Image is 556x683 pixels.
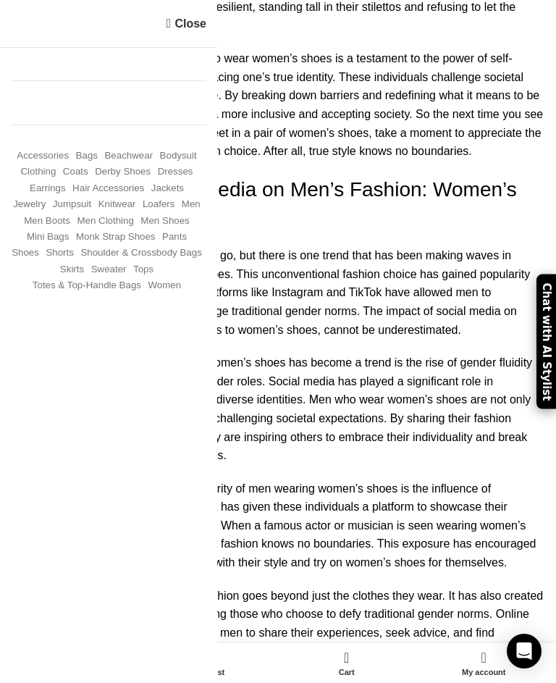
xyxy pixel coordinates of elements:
a: Loafers (193 items) [143,198,174,211]
a: Men Boots (296 items) [24,214,70,228]
a: Jumpsuit (157 items) [53,198,91,211]
a: Totes & Top-Handle Bags (365 items) [33,279,141,293]
a: Jackets (1,277 items) [151,182,184,196]
a: Beachwear (451 items) [104,149,153,163]
a: Men Shoes (1,372 items) [140,214,189,228]
p: In conclusion, the subculture of men who wear women’s shoes is a testament to the power of self-e... [11,49,545,161]
div: Open Intercom Messenger [507,634,542,669]
a: Women (22,690 items) [148,279,181,293]
a: Shorts (332 items) [46,246,74,260]
a: Close [167,14,206,33]
h1: The Impact of Social Media on Men’s Fashion: Women’s Shoes Edition [11,175,545,232]
div: My cart [278,647,416,679]
a: Derby shoes (233 items) [95,165,151,179]
a: Clothing (19,391 items) [20,165,56,179]
p: In the world of fashion, trends come and go, but there is one trend that has been making waves in... [11,246,545,339]
a: Knitwear (513 items) [98,198,136,211]
span: My account [423,668,546,677]
a: Pants (1,449 items) [162,230,187,244]
a: Coats (440 items) [63,165,88,179]
p: Another factor contributing to the popularity of men wearing women’s shoes is the influence of ce... [11,479,545,572]
a: Shoes (294 items) [12,246,39,260]
a: Mini Bags (375 items) [27,230,69,244]
a: Shoulder & Crossbody Bags (684 items) [80,246,201,260]
span: Cart [285,668,408,677]
a: Sweater (267 items) [91,263,127,277]
a: My account [416,647,553,679]
a: Earrings (192 items) [30,182,66,196]
a: Dresses (9,877 items) [158,165,193,179]
a: Bodysuit (159 items) [160,149,197,163]
a: Hair Accessories (245 items) [72,182,144,196]
a: Skirts (1,126 items) [60,263,84,277]
p: One of the reasons why men wearing women’s shoes has become a trend is the rise of gender fluidit... [11,353,545,465]
a: Monk strap shoes (262 items) [76,230,156,244]
a: Men (1,906 items) [182,198,201,211]
a: 0 Cart [278,647,416,679]
p: The impact of social media on men’s fashion goes beyond just the clothes they wear. It has also c... [11,587,545,679]
a: Men Clothing (418 items) [77,214,134,228]
a: Jewelry (427 items) [13,198,46,211]
a: Bags (1,768 items) [76,149,98,163]
a: Tops (3,182 items) [133,263,153,277]
a: Accessories (745 items) [17,149,69,163]
span: 0 [345,647,355,658]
